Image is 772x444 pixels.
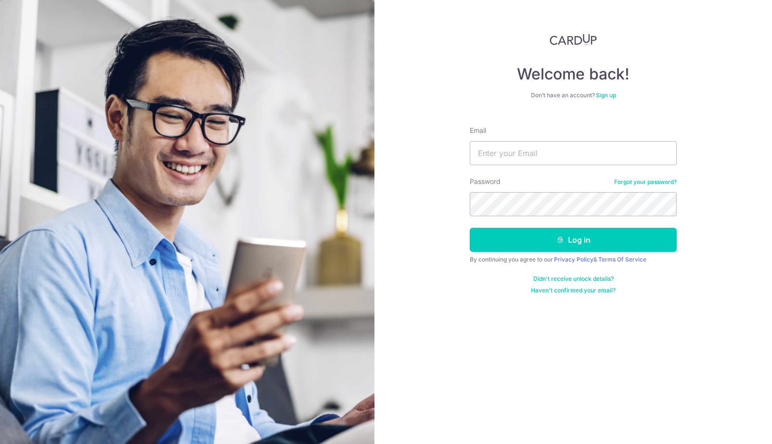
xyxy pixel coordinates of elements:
[470,65,677,84] h4: Welcome back!
[550,34,597,45] img: CardUp Logo
[531,287,616,294] a: Haven't confirmed your email?
[470,126,486,135] label: Email
[470,141,677,165] input: Enter your Email
[470,256,677,263] div: By continuing you agree to our &
[470,228,677,252] button: Log in
[596,91,616,99] a: Sign up
[470,91,677,99] div: Don’t have an account?
[598,256,646,263] a: Terms Of Service
[533,275,614,283] a: Didn't receive unlock details?
[614,178,677,186] a: Forgot your password?
[470,177,501,186] label: Password
[554,256,593,263] a: Privacy Policy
